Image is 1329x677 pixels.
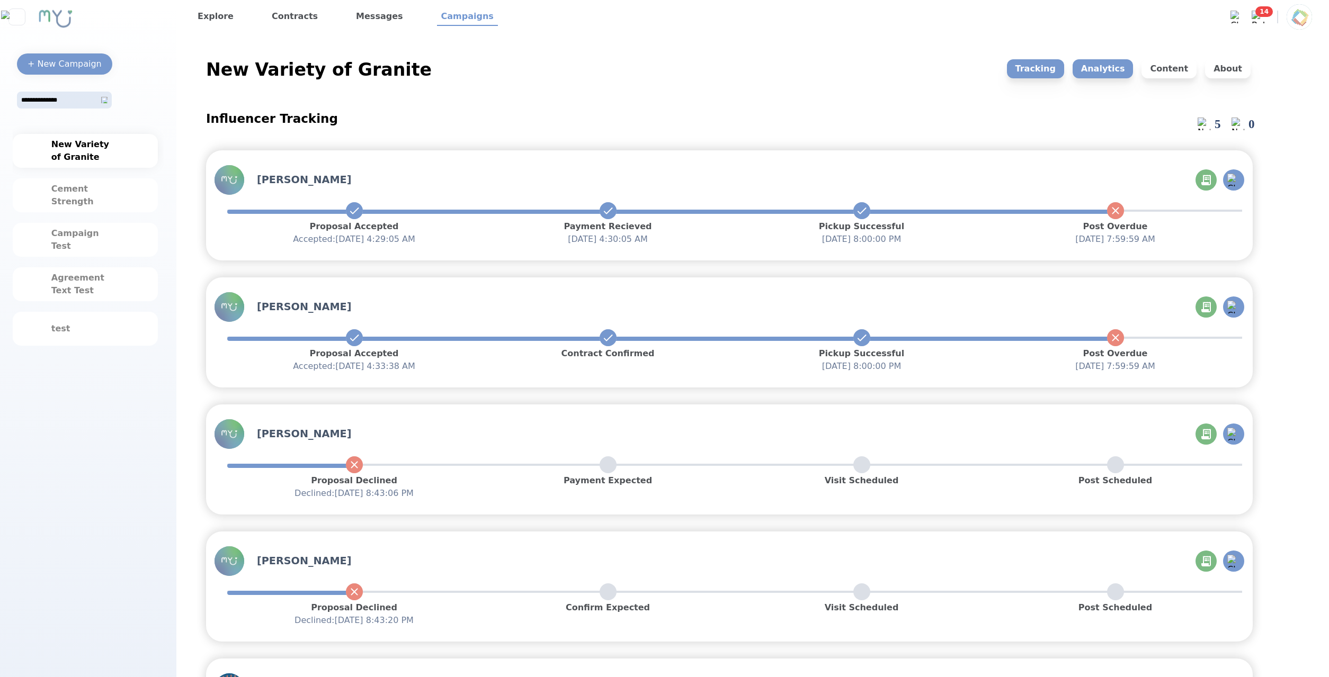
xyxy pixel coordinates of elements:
[227,601,481,614] p: Proposal Declined
[227,347,481,360] p: Proposal Accepted
[1232,118,1244,130] img: Notification
[51,183,119,208] div: Cement Strength
[1227,301,1240,313] img: Chat
[1255,6,1273,17] span: 14
[1230,11,1243,23] img: Chat
[735,360,988,373] p: [DATE] 8:00:00 PM
[215,419,244,449] img: Profile
[51,138,119,164] div: New Variety of Granite
[206,59,432,80] div: New Variety of Granite
[1227,174,1240,186] img: Chat
[257,554,351,568] h3: [PERSON_NAME]
[215,165,244,195] img: Profile
[267,8,322,26] a: Contracts
[988,474,1242,487] p: Post Scheduled
[481,220,735,233] p: Payment Recieved
[206,110,338,127] h2: Influencer Tracking
[735,233,988,246] p: [DATE] 8:00:00 PM
[51,322,119,335] div: test
[1227,428,1240,440] img: Chat
[227,220,481,233] p: Proposal Accepted
[215,546,244,576] img: Profile
[988,347,1242,360] p: Post Overdue
[735,474,988,487] p: Visit Scheduled
[227,233,481,246] p: Accepted: [DATE] 4:29:05 AM
[1007,59,1064,78] p: Tracking
[988,360,1242,373] p: [DATE] 7:59:59 AM
[17,53,112,75] button: + New Campaign
[227,614,481,627] p: Declined: [DATE] 8:43:20 PM
[1205,59,1251,78] p: About
[1287,4,1312,30] img: Profile
[988,601,1242,614] p: Post Scheduled
[735,220,988,233] p: Pickup Successful
[28,58,102,70] div: + New Campaign
[437,8,498,26] a: Campaigns
[257,427,351,441] h3: [PERSON_NAME]
[1,11,32,23] img: Close sidebar
[735,347,988,360] p: Pickup Successful
[257,173,351,187] h3: [PERSON_NAME]
[481,601,735,614] p: Confirm Expected
[193,8,238,26] a: Explore
[481,474,735,487] p: Payment Expected
[51,272,119,297] div: Agreement Text Test
[215,292,244,322] img: Profile
[1227,555,1240,567] img: Chat
[1248,115,1257,133] div: 0
[227,360,481,373] p: Accepted: [DATE] 4:33:38 AM
[227,487,481,500] p: Declined: [DATE] 8:43:06 PM
[481,233,735,246] p: [DATE] 4:30:05 AM
[988,220,1242,233] p: Post Overdue
[988,233,1242,246] p: [DATE] 7:59:59 AM
[481,347,735,360] p: Contract Confirmed
[257,300,351,314] h3: [PERSON_NAME]
[352,8,407,26] a: Messages
[1073,59,1134,78] p: Analytics
[51,227,119,252] div: Campaign Test
[1141,59,1197,78] p: Content
[227,474,481,487] p: Proposal Declined
[1215,115,1223,133] div: 5
[1252,11,1264,23] img: Bell
[1198,118,1210,130] img: Notification
[735,601,988,614] p: Visit Scheduled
